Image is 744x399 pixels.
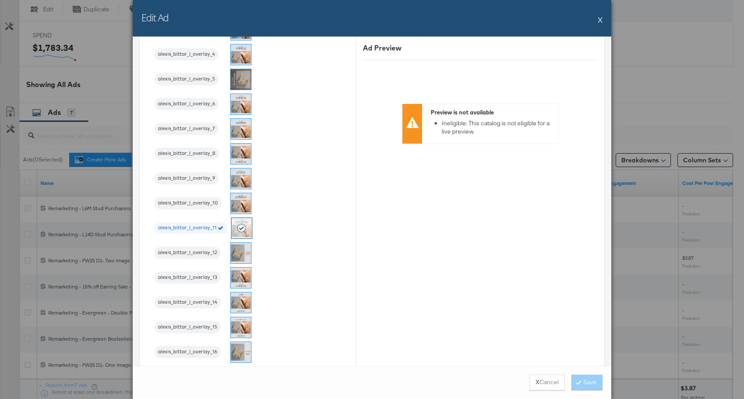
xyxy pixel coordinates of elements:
strong: X [536,378,540,386]
span: alexis_bittar_l_overlay_12 [154,249,221,256]
span: alexis_bittar_l_overlay_13 [154,274,221,281]
div: alexis_bittar_l_overlay_8 [154,148,219,160]
span: alexis_bittar_l_overlay_10 [154,200,221,207]
h2: Edit Ad [141,11,168,24]
span: alexis_bittar_l_overlay_11 [154,225,228,231]
img: nvUa-ZwdorFPOFwSJw3_lw.jpg [231,193,251,214]
div: alexis_bittar_l_overlay_6 [154,98,218,110]
li: Ineligible: This catalog is not eligible for a live preview. [442,119,554,135]
div: alexis_bittar_l_overlay_4 [154,48,218,60]
button: XCancel [530,375,565,390]
img: zgyhxWZ80GYhgDpt0izVGQ.jpg [231,119,251,139]
span: alexis_bittar_l_overlay_15 [154,324,221,331]
span: alexis_bittar_l_overlay_7 [154,125,218,132]
span: alexis_bittar_l_overlay_4 [154,51,218,58]
div: alexis_bittar_l_overlay_10 [154,197,221,209]
span: alexis_bittar_l_overlay_6 [154,101,218,107]
div: alexis_bittar_l_overlay_7 [154,123,218,135]
span: alexis_bittar_l_overlay_14 [154,299,221,306]
div: alexis_bittar_l_overlay_12 [154,247,221,259]
img: ENPE81lFzSm23GPOVD_FWg.jpg [231,292,251,313]
div: alexis_bittar_l_overlay_14 [154,296,221,308]
div: alexis_bittar_l_overlay_15 [154,321,221,333]
div: alexis_bittar_l_overlay_11 [154,222,228,234]
div: alexis_bittar_l_overlay_9 [154,172,218,184]
div: Ad Preview [363,43,598,53]
span: alexis_bittar_l_overlay_5 [154,76,218,83]
span: alexis_bittar_l_overlay_16 [154,349,221,355]
img: u5sYBPQmm-GOoPWAk4F7lA.jpg [231,69,251,90]
div: alexis_bittar_l_overlay_13 [154,272,221,284]
img: X0optk3ywIyYzsXY8Pr44g.jpg [231,342,251,362]
span: alexis_bittar_l_overlay_9 [154,175,218,182]
img: UE6Z0k5-BZ3yqayXo_UaUw.jpg [231,144,251,164]
img: UE6Z0k5-BZ3yqayXo_UaUw.jpg [231,268,251,288]
div: alexis_bittar_l_overlay_16 [154,346,221,358]
img: hVPeXFQCuuVhBi0ErCufiQ.jpg [231,44,251,65]
div: alexis_bittar_l_overlay_5 [154,73,218,85]
img: IRBQNA6oTkjV5Ty3zGTQXw.jpg [231,317,251,338]
img: Tab4kkMZjCYpXT3SUpxBbg.jpg [231,94,251,114]
img: nw1lCLRyrB_3qIyrA-yHyw.jpg [231,243,251,263]
button: X [598,11,603,28]
span: alexis_bittar_l_overlay_8 [154,150,219,157]
div: Preview is not available [431,108,554,117]
img: vay5KMgB70rvEtLmmAA5-Q.jpg [231,168,251,189]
